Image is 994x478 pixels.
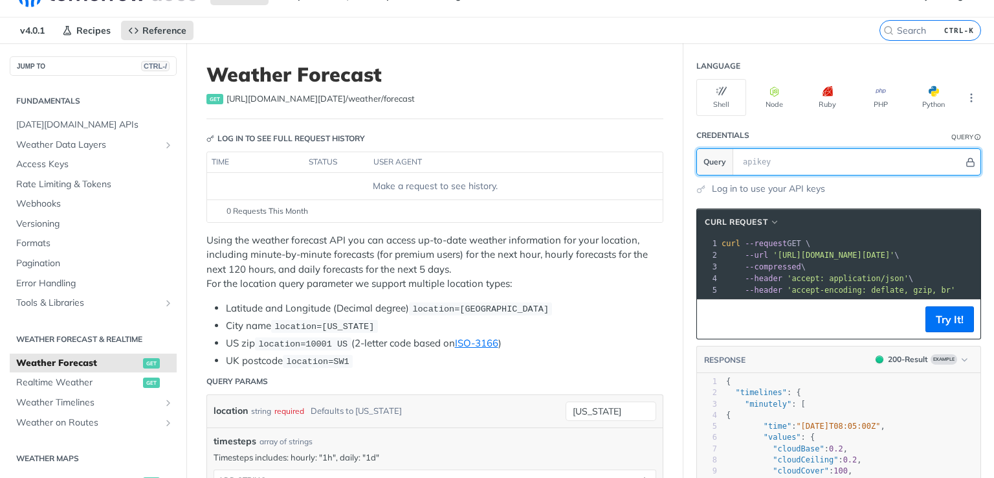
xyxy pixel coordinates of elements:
span: --header [745,286,782,295]
a: Weather Forecastget [10,354,177,373]
div: 2 [697,387,717,398]
svg: More ellipsis [966,92,977,104]
p: Timesteps includes: hourly: "1h", daily: "1d" [214,451,656,463]
span: 200 [876,356,883,363]
button: Query [697,149,733,175]
span: 0.2 [829,444,843,453]
span: { [726,377,731,386]
span: Rate Limiting & Tokens [16,178,173,191]
button: Show subpages for Weather Data Layers [163,140,173,150]
span: --compressed [745,262,801,271]
span: "timelines" [735,388,786,397]
div: 6 [697,432,717,443]
span: "cloudCover" [773,466,829,475]
a: Weather on RoutesShow subpages for Weather on Routes [10,413,177,433]
span: Weather Timelines [16,396,160,409]
h2: Weather Maps [10,453,177,464]
span: Formats [16,237,173,250]
div: Credentials [696,130,749,141]
span: '[URL][DOMAIN_NAME][DATE]' [773,251,894,260]
span: Example [931,354,957,365]
th: time [207,152,304,173]
a: Recipes [55,21,118,40]
a: Versioning [10,214,177,234]
span: Error Handling [16,277,173,290]
span: : { [726,433,815,442]
span: 0 Requests This Month [226,205,308,217]
span: : , [726,455,862,464]
span: curl [722,239,740,248]
button: cURL Request [700,216,784,229]
div: string [251,402,271,420]
button: RESPONSE [703,354,746,367]
th: user agent [369,152,637,173]
a: Realtime Weatherget [10,373,177,393]
span: : [ [726,400,806,409]
span: : , [726,466,852,475]
a: Pagination [10,254,177,273]
div: 3 [697,399,717,410]
li: Latitude and Longitude (Decimal degree) [226,301,663,316]
button: Show subpages for Tools & Libraries [163,298,173,308]
span: "[DATE]T08:05:00Z" [796,422,880,431]
span: https://api.tomorrow.io/v4/weather/forecast [226,93,415,106]
div: 9 [697,466,717,477]
div: Make a request to see history. [212,179,657,193]
span: : , [726,444,848,453]
a: Access Keys [10,155,177,174]
span: location=[US_STATE] [274,322,374,332]
span: Query [703,156,726,168]
button: JUMP TOCTRL-/ [10,56,177,76]
button: More Languages [962,88,981,108]
i: Information [975,134,981,141]
div: 200 - Result [888,354,928,365]
span: [DATE][DOMAIN_NAME] APIs [16,119,173,131]
div: Language [696,60,740,72]
button: PHP [856,79,905,116]
svg: Search [883,25,894,36]
span: { [726,411,731,420]
span: --url [745,251,768,260]
a: Reference [121,21,193,40]
a: Webhooks [10,194,177,214]
div: 1 [697,376,717,387]
div: Defaults to [US_STATE] [311,402,402,420]
div: Query [951,132,973,142]
span: CTRL-/ [141,61,170,71]
span: location=[GEOGRAPHIC_DATA] [412,304,549,314]
span: "cloudCeiling" [773,455,838,464]
span: --request [745,239,787,248]
span: GET \ [722,239,810,248]
div: Log in to see full request history [206,133,365,144]
span: : , [726,422,885,431]
button: Ruby [802,79,852,116]
button: Try It! [925,306,974,332]
span: location=10001 US [258,339,348,349]
li: City name [226,319,663,334]
svg: Key [206,135,214,142]
a: Log in to use your API keys [712,182,825,196]
h2: Fundamentals [10,95,177,107]
span: Weather Data Layers [16,139,160,152]
span: timesteps [214,435,256,448]
span: get [143,378,160,388]
div: 5 [697,284,719,296]
span: location=SW1 [286,357,349,367]
span: : { [726,388,801,397]
span: Pagination [16,257,173,270]
li: UK postcode [226,354,663,369]
span: 0.2 [843,455,857,464]
span: v4.0.1 [13,21,52,40]
span: Weather on Routes [16,416,160,429]
span: 100 [834,466,848,475]
span: Realtime Weather [16,376,140,389]
span: 'accept-encoding: deflate, gzip, br' [787,286,955,295]
a: Weather Data LayersShow subpages for Weather Data Layers [10,135,177,155]
div: 3 [697,261,719,273]
span: --header [745,274,782,283]
span: Versioning [16,218,173,231]
li: US zip (2-letter code based on ) [226,336,663,351]
span: "minutely" [745,400,791,409]
div: 5 [697,421,717,432]
span: Recipes [76,25,111,36]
